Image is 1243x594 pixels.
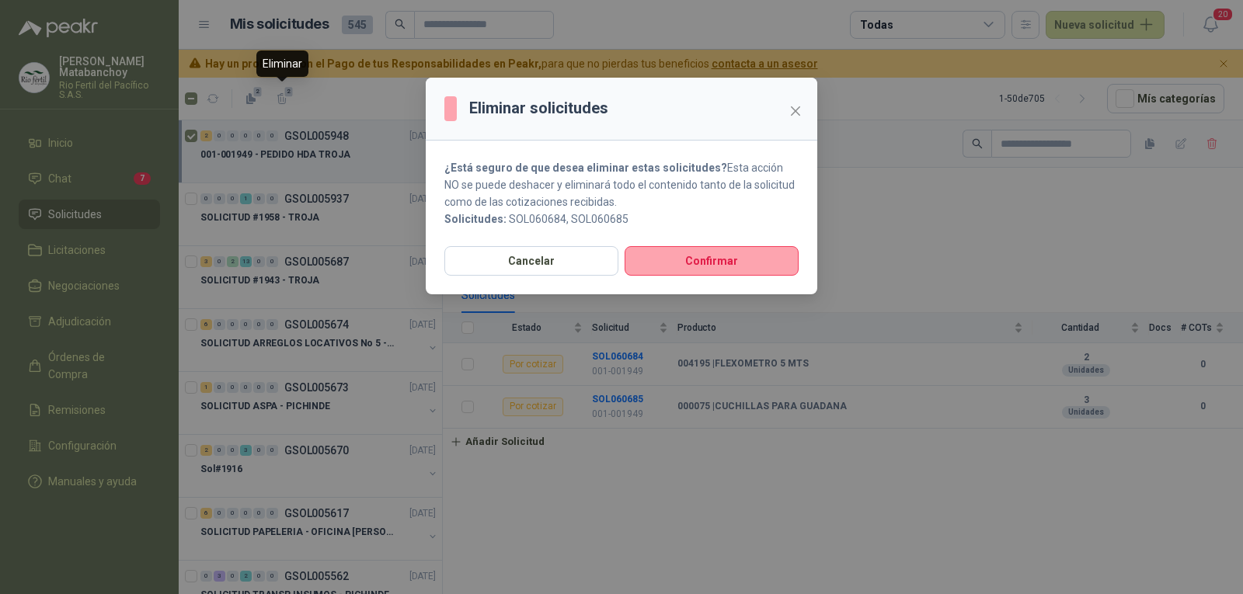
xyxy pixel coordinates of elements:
h3: Eliminar solicitudes [469,96,608,120]
strong: ¿Está seguro de que desea eliminar estas solicitudes? [444,162,727,174]
button: Cancelar [444,246,618,276]
b: Solicitudes: [444,213,507,225]
button: Close [783,99,808,123]
p: SOL060684, SOL060685 [444,210,799,228]
p: Esta acción NO se puede deshacer y eliminará todo el contenido tanto de la solicitud como de las ... [444,159,799,210]
span: close [789,105,802,117]
button: Confirmar [625,246,799,276]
